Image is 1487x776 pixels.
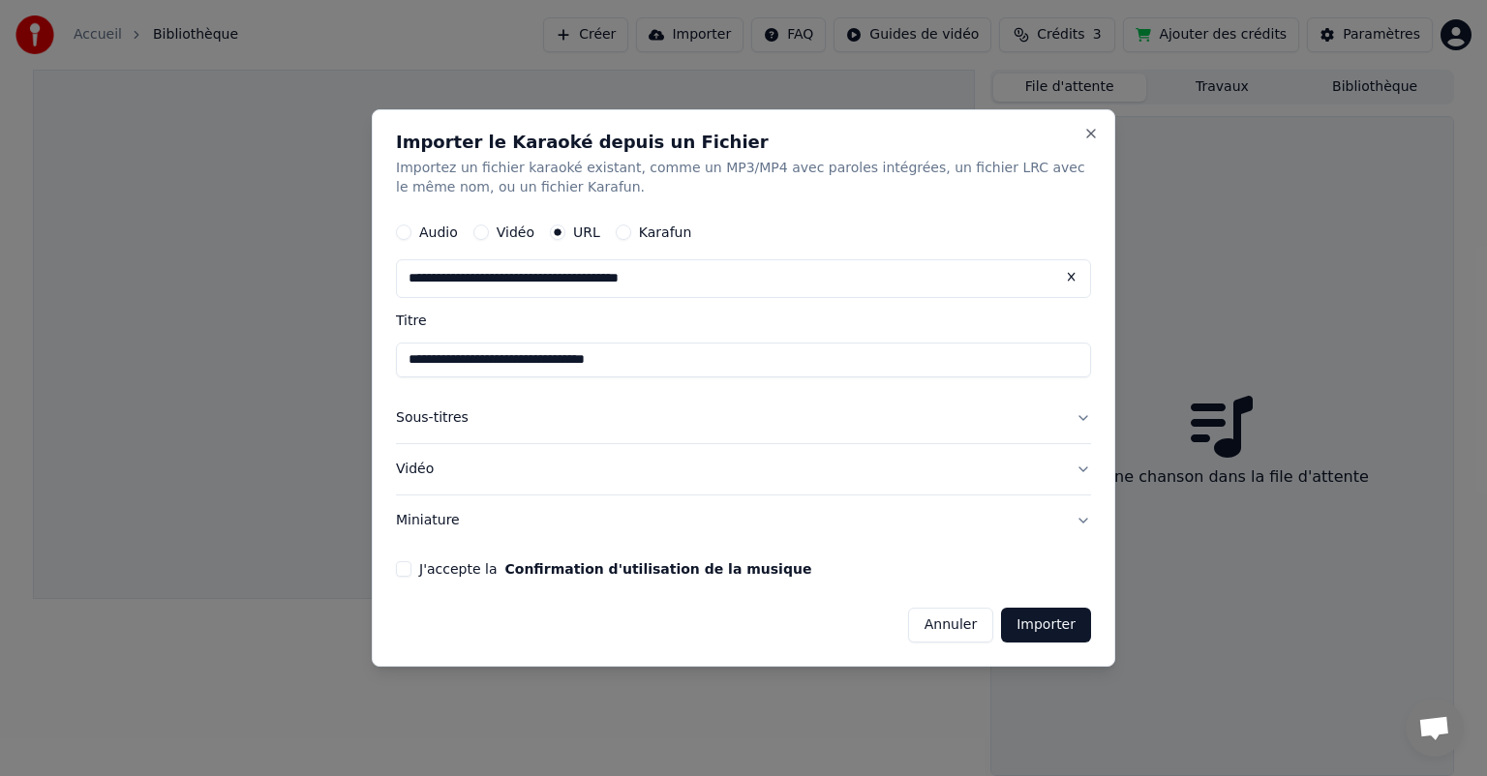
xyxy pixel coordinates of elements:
[639,225,692,239] label: Karafun
[419,562,811,576] label: J'accepte la
[396,134,1091,151] h2: Importer le Karaoké depuis un Fichier
[504,562,811,576] button: J'accepte la
[396,495,1091,546] button: Miniature
[497,225,534,239] label: Vidéo
[573,225,600,239] label: URL
[419,225,458,239] label: Audio
[396,313,1091,327] label: Titre
[1001,608,1091,642] button: Importer
[396,444,1091,494] button: Vidéo
[396,159,1091,197] p: Importez un fichier karaoké existant, comme un MP3/MP4 avec paroles intégrées, un fichier LRC ave...
[908,608,993,642] button: Annuler
[396,393,1091,443] button: Sous-titres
